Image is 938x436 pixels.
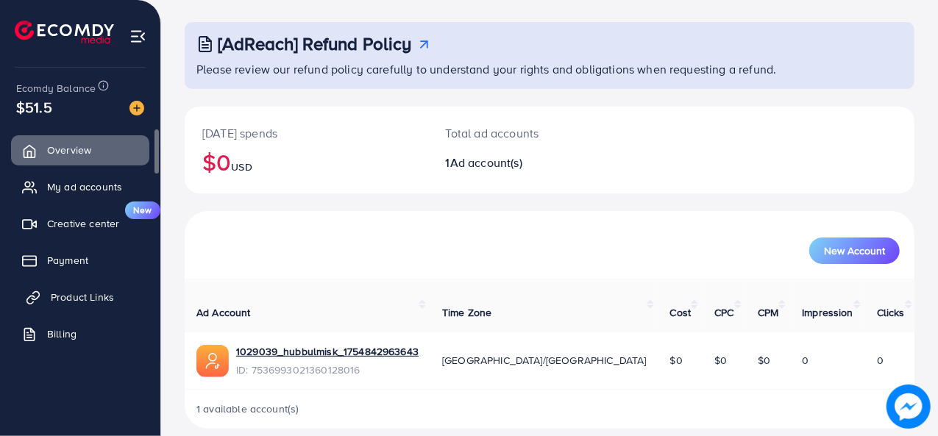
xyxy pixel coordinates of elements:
span: Product Links [51,290,114,304]
img: ic-ads-acc.e4c84228.svg [196,345,229,377]
img: menu [129,28,146,45]
span: 0 [877,353,884,368]
span: Billing [47,326,77,341]
span: Overview [47,143,91,157]
a: Payment [11,246,149,275]
img: image [129,101,144,115]
span: $0 [714,353,727,368]
span: Clicks [877,305,905,320]
span: My ad accounts [47,179,122,194]
img: logo [15,21,114,43]
button: New Account [809,237,900,264]
p: Please review our refund policy carefully to understand your rights and obligations when requesti... [196,60,906,78]
h2: 1 [446,156,593,170]
a: 1029039_hubbulmisk_1754842963643 [236,344,419,359]
span: Time Zone [442,305,491,320]
span: Cost [670,305,692,320]
a: Overview [11,135,149,165]
span: Impression [802,305,853,320]
a: My ad accounts [11,172,149,201]
span: 1 available account(s) [196,401,299,416]
span: CPC [714,305,733,320]
span: [GEOGRAPHIC_DATA]/[GEOGRAPHIC_DATA] [442,353,647,368]
span: $51.5 [16,96,52,118]
a: Product Links [11,282,149,312]
span: $0 [670,353,683,368]
span: CPM [758,305,778,320]
p: [DATE] spends [202,124,411,142]
span: $0 [758,353,770,368]
span: Ad Account [196,305,251,320]
p: Total ad accounts [446,124,593,142]
a: Billing [11,319,149,349]
a: Creative centerNew [11,209,149,238]
h2: $0 [202,148,411,176]
span: Ecomdy Balance [16,81,96,96]
span: Creative center [47,216,119,231]
img: image [887,385,931,429]
span: 0 [802,353,809,368]
span: Ad account(s) [450,154,522,171]
span: USD [231,160,252,174]
span: ID: 7536993021360128016 [236,362,419,377]
span: New [125,201,160,219]
h3: [AdReach] Refund Policy [218,33,412,54]
span: Payment [47,253,88,268]
span: New Account [824,246,885,256]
